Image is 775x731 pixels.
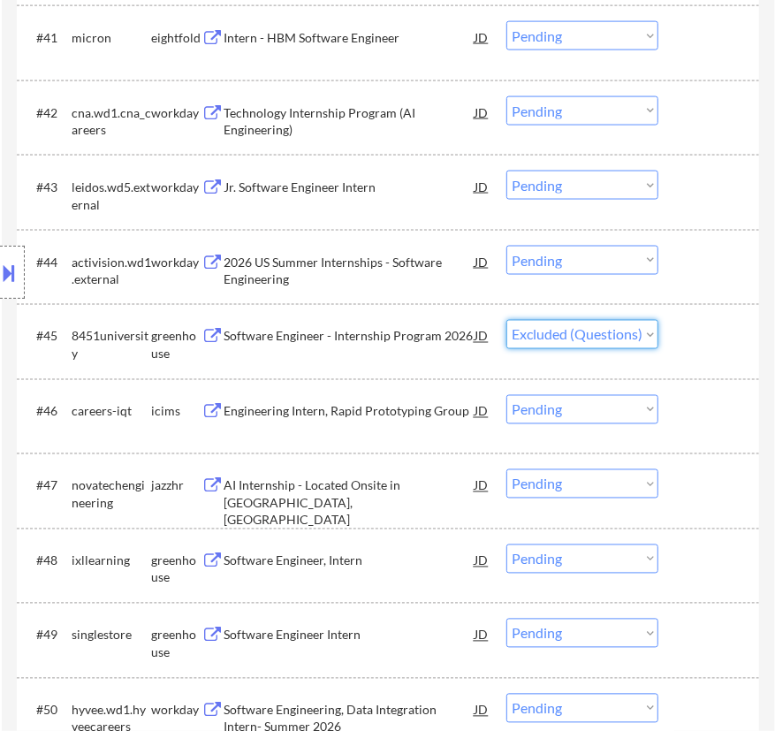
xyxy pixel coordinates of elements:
[224,179,475,196] div: Jr. Software Engineer Intern
[151,627,201,661] div: greenhouse
[36,104,57,122] div: #42
[473,544,490,576] div: JD
[151,552,201,587] div: greenhouse
[473,469,490,501] div: JD
[151,702,201,720] div: workday
[151,104,201,122] div: workday
[224,477,475,529] div: AI Internship - Located Onsite in [GEOGRAPHIC_DATA], [GEOGRAPHIC_DATA]
[36,477,57,495] div: #47
[72,29,151,47] div: micron
[224,29,475,47] div: Intern - HBM Software Engineer
[473,171,490,202] div: JD
[473,395,490,427] div: JD
[224,328,475,346] div: Software Engineer - Internship Program 2026
[151,29,201,47] div: eightfold
[473,21,490,53] div: JD
[36,702,57,720] div: #50
[224,552,475,570] div: Software Engineer, Intern
[36,627,57,644] div: #49
[72,104,151,139] div: cna.wd1.cna_careers
[473,320,490,352] div: JD
[473,96,490,128] div: JD
[473,694,490,726] div: JD
[473,619,490,651] div: JD
[36,29,57,47] div: #41
[72,627,151,644] div: singlestore
[72,477,151,512] div: novatechengineering
[72,552,151,570] div: ixllearning
[224,104,475,139] div: Technology Internship Program (AI Engineering)
[224,403,475,421] div: Engineering Intern, Rapid Prototyping Group
[224,627,475,644] div: Software Engineer Intern
[473,246,490,278] div: JD
[224,254,475,288] div: 2026 US Summer Internships - Software Engineering
[36,552,57,570] div: #48
[151,477,201,495] div: jazzhr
